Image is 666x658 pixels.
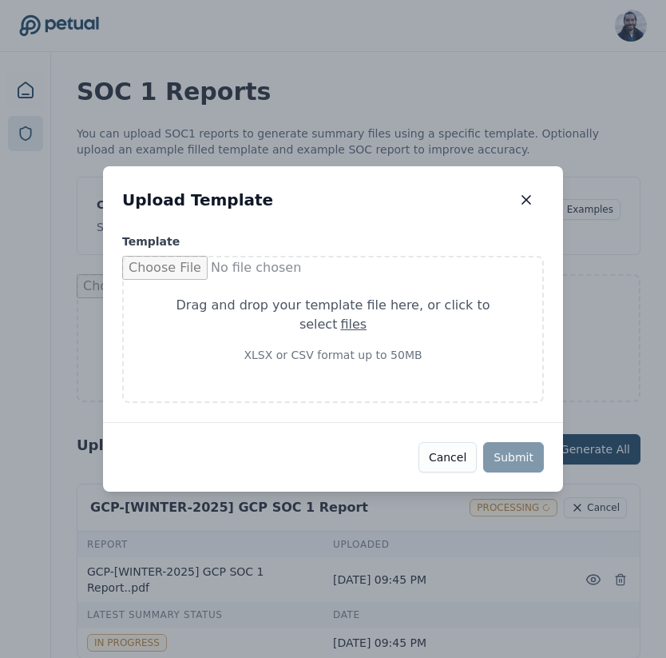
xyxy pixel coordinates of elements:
p: XLSX or CSV format up to 50MB [162,347,504,363]
div: files [340,315,367,334]
button: Cancel [418,442,477,473]
h2: Upload Template [122,189,273,211]
p: Template [122,233,544,249]
div: Drag and drop your template file here , or click to select [162,296,504,334]
button: Submit [483,442,544,473]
